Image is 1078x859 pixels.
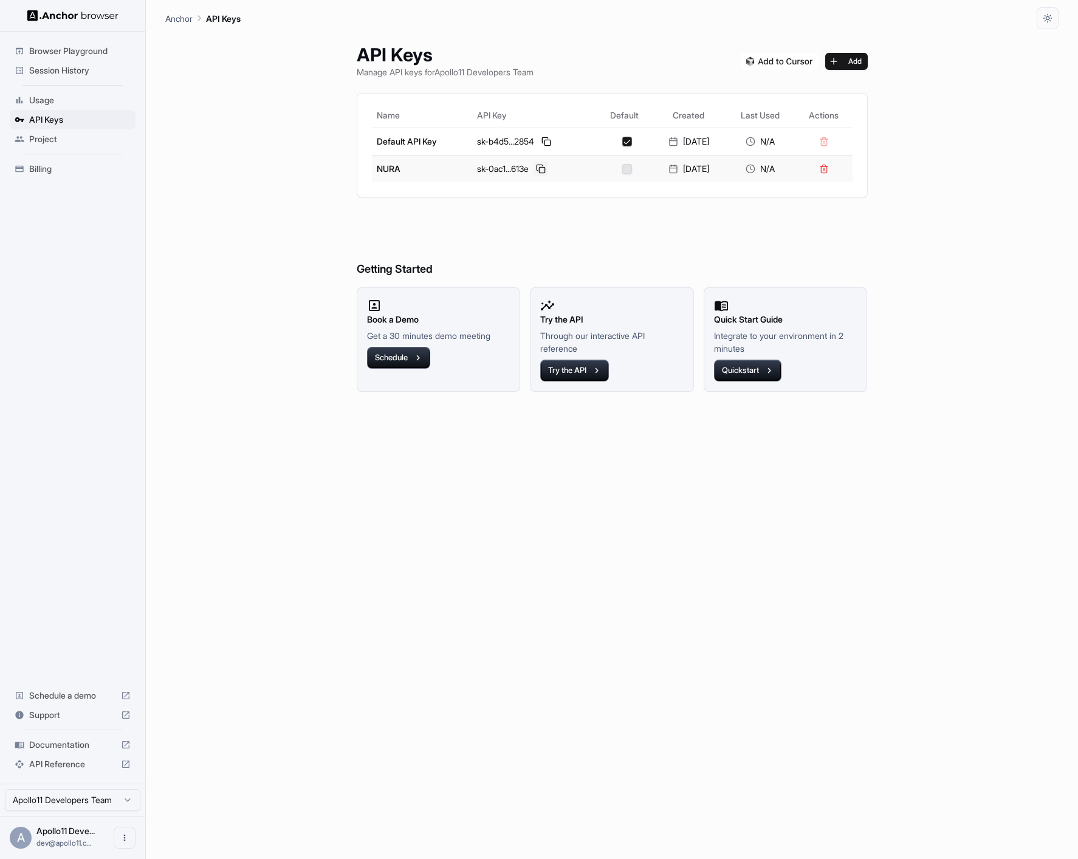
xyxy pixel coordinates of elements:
p: API Keys [206,12,241,25]
img: Anchor Logo [27,10,118,21]
h2: Quick Start Guide [714,313,857,326]
div: [DATE] [657,135,720,148]
span: API Reference [29,758,116,770]
div: Browser Playground [10,41,136,61]
span: Billing [29,163,131,175]
th: Created [652,103,725,128]
th: API Key [472,103,597,128]
button: Open menu [114,827,136,849]
button: Quickstart [714,360,781,382]
th: Default [597,103,652,128]
h6: Getting Started [357,212,868,278]
th: Name [372,103,473,128]
span: Project [29,133,131,145]
div: Session History [10,61,136,80]
button: Copy API key [534,162,548,176]
nav: breadcrumb [165,12,241,25]
span: Browser Playground [29,45,131,57]
span: Documentation [29,739,116,751]
span: Support [29,709,116,721]
div: sk-0ac1...613e [477,162,592,176]
span: API Keys [29,114,131,126]
div: Usage [10,91,136,110]
p: Anchor [165,12,193,25]
span: Session History [29,64,131,77]
p: Get a 30 minutes demo meeting [367,329,510,342]
button: Copy API key [539,134,554,149]
span: Apollo11 Developers [36,826,95,836]
td: NURA [372,155,473,182]
span: dev@apollo11.co.jp [36,838,92,847]
div: API Keys [10,110,136,129]
h1: API Keys [357,44,534,66]
button: Schedule [367,347,430,369]
div: sk-b4d5...2854 [477,134,592,149]
th: Actions [795,103,853,128]
th: Last Used [725,103,795,128]
p: Integrate to your environment in 2 minutes [714,329,857,355]
div: Project [10,129,136,149]
div: Support [10,705,136,725]
div: N/A [730,135,790,148]
td: Default API Key [372,128,473,155]
div: A [10,827,32,849]
div: Billing [10,159,136,179]
h2: Book a Demo [367,313,510,326]
p: Manage API keys for Apollo11 Developers Team [357,66,534,78]
div: Schedule a demo [10,686,136,705]
span: Usage [29,94,131,106]
span: Schedule a demo [29,690,116,702]
div: [DATE] [657,163,720,175]
button: Try the API [540,360,609,382]
p: Through our interactive API reference [540,329,684,355]
div: API Reference [10,755,136,774]
div: Documentation [10,735,136,755]
h2: Try the API [540,313,684,326]
img: Add anchorbrowser MCP server to Cursor [741,53,818,70]
button: Add [825,53,868,70]
div: N/A [730,163,790,175]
